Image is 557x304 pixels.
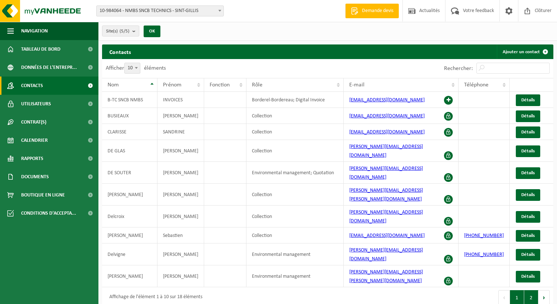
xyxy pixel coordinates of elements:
a: [EMAIL_ADDRESS][DOMAIN_NAME] [349,97,425,103]
span: 10-984064 - NMBS SNCB TECHNICS - SINT-GILLIS [96,5,224,16]
a: Détails [516,126,540,138]
button: OK [144,26,160,37]
td: Collection [246,184,344,206]
td: Delcroix [102,206,157,227]
td: Collection [246,227,344,243]
td: [PERSON_NAME] [102,227,157,243]
span: Rapports [21,149,43,168]
td: Environmental management; Quotation [246,162,344,184]
td: Environmental management [246,265,344,287]
a: Ajouter un contact [497,44,553,59]
td: Environmental management [246,243,344,265]
td: [PERSON_NAME] [157,184,204,206]
span: Détails [521,114,535,118]
span: Détails [521,149,535,153]
span: 10 [125,63,140,73]
td: DE SOUTER [102,162,157,184]
span: Détails [521,214,535,219]
span: Rôle [252,82,262,88]
span: Tableau de bord [21,40,61,58]
a: Détails [516,249,540,261]
label: Rechercher: [444,66,473,71]
span: E-mail [349,82,365,88]
div: Affichage de l'élément 1 à 10 sur 18 éléments [106,291,202,304]
span: Détails [521,274,535,279]
td: [PERSON_NAME] [102,184,157,206]
td: [PERSON_NAME] [157,140,204,162]
td: Sebastien [157,227,204,243]
td: BUSIEAUX [102,108,157,124]
span: Détails [521,98,535,102]
h2: Contacts [102,44,138,59]
span: Détails [521,252,535,257]
button: Site(s)(5/5) [102,26,139,36]
span: Conditions d'accepta... [21,204,76,222]
a: Demande devis [345,4,399,18]
td: [PERSON_NAME] [157,206,204,227]
a: Détails [516,94,540,106]
td: Borderel-Bordereau; Digital Invoice [246,92,344,108]
span: Contacts [21,77,43,95]
span: Demande devis [360,7,395,15]
a: [EMAIL_ADDRESS][DOMAIN_NAME] [349,113,425,119]
span: Détails [521,171,535,175]
span: Nom [108,82,119,88]
td: [PERSON_NAME] [157,265,204,287]
a: Détails [516,230,540,242]
span: Boutique en ligne [21,186,65,204]
td: B-TC SNCB NMBS [102,92,157,108]
td: Collection [246,124,344,140]
a: [PERSON_NAME][EMAIL_ADDRESS][DOMAIN_NAME] [349,210,423,224]
td: SANDRINE [157,124,204,140]
span: Utilisateurs [21,95,51,113]
a: Détails [516,110,540,122]
td: Collection [246,108,344,124]
td: [PERSON_NAME] [157,108,204,124]
td: [PERSON_NAME] [157,243,204,265]
a: [PERSON_NAME][EMAIL_ADDRESS][DOMAIN_NAME] [349,248,423,262]
td: [PERSON_NAME] [157,162,204,184]
span: Détails [521,130,535,135]
a: Détails [516,167,540,179]
span: Prénom [163,82,182,88]
span: Documents [21,168,49,186]
td: DE GLAS [102,140,157,162]
span: Données de l'entrepr... [21,58,77,77]
a: [EMAIL_ADDRESS][DOMAIN_NAME] [349,129,425,135]
span: Calendrier [21,131,48,149]
a: [PHONE_NUMBER] [464,252,504,257]
span: Téléphone [464,82,488,88]
label: Afficher éléments [106,65,166,71]
a: [PERSON_NAME][EMAIL_ADDRESS][DOMAIN_NAME] [349,144,423,158]
a: Détails [516,189,540,201]
span: Détails [521,233,535,238]
a: Détails [516,211,540,223]
a: [PERSON_NAME][EMAIL_ADDRESS][PERSON_NAME][DOMAIN_NAME] [349,269,423,284]
span: Site(s) [106,26,129,37]
td: CLARISSE [102,124,157,140]
a: [PERSON_NAME][EMAIL_ADDRESS][PERSON_NAME][DOMAIN_NAME] [349,188,423,202]
span: 10 [124,63,140,74]
td: Collection [246,206,344,227]
a: Détails [516,271,540,282]
a: Détails [516,145,540,157]
span: Contrat(s) [21,113,46,131]
a: [PERSON_NAME][EMAIL_ADDRESS][DOMAIN_NAME] [349,166,423,180]
span: 10-984064 - NMBS SNCB TECHNICS - SINT-GILLIS [97,6,223,16]
span: Détails [521,192,535,197]
a: [PHONE_NUMBER] [464,233,504,238]
td: [PERSON_NAME] [102,265,157,287]
td: Collection [246,140,344,162]
span: Navigation [21,22,48,40]
td: INVOICES [157,92,204,108]
td: Delvigne [102,243,157,265]
a: [EMAIL_ADDRESS][DOMAIN_NAME] [349,233,425,238]
count: (5/5) [120,29,129,34]
span: Fonction [210,82,230,88]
